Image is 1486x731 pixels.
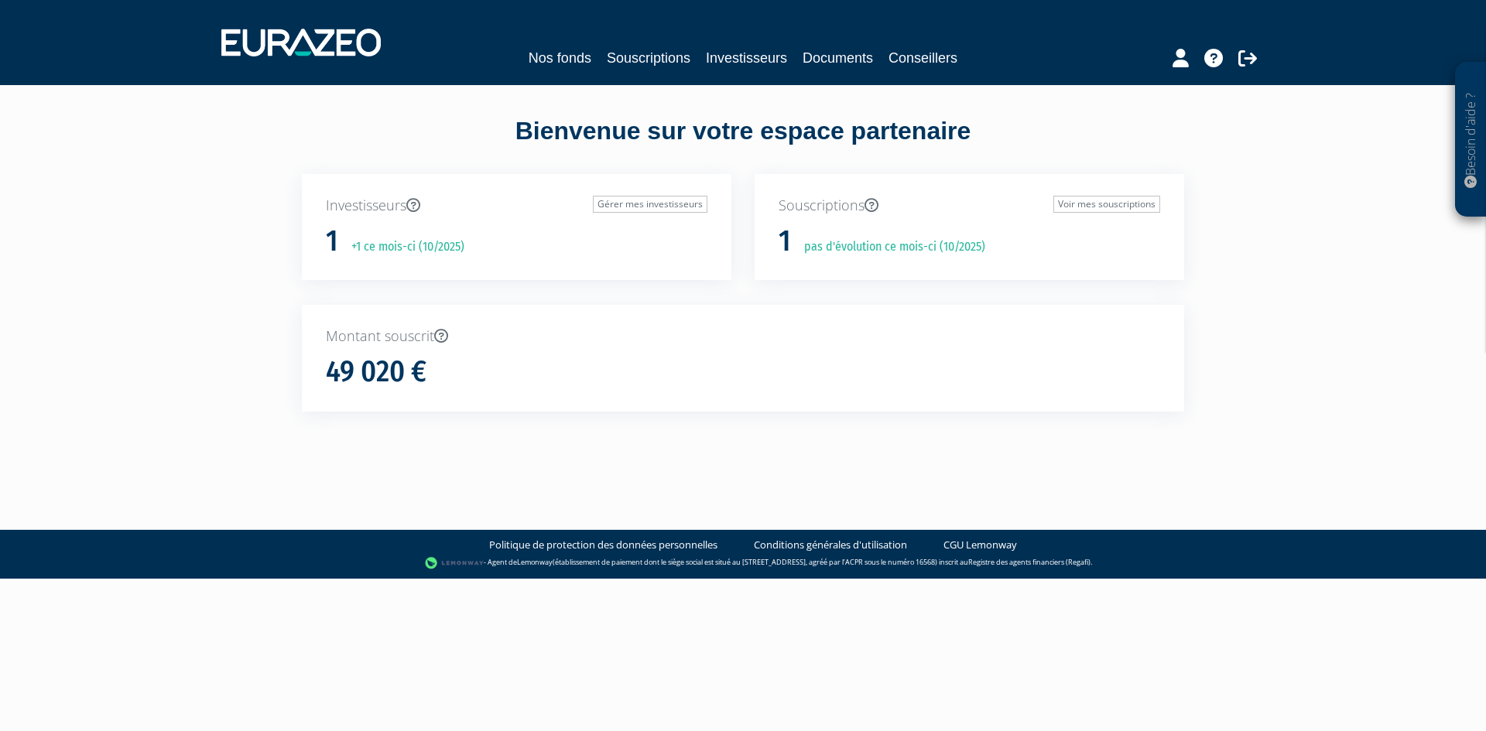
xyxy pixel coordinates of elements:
a: Registre des agents financiers (Regafi) [968,557,1091,567]
a: Conseillers [889,47,957,69]
p: Souscriptions [779,196,1160,216]
p: pas d'évolution ce mois-ci (10/2025) [793,238,985,256]
img: 1732889491-logotype_eurazeo_blanc_rvb.png [221,29,381,56]
a: Lemonway [517,557,553,567]
a: Gérer mes investisseurs [593,196,707,213]
div: - Agent de (établissement de paiement dont le siège social est situé au [STREET_ADDRESS], agréé p... [15,555,1471,571]
p: Investisseurs [326,196,707,216]
a: CGU Lemonway [943,538,1017,552]
p: +1 ce mois-ci (10/2025) [341,238,464,256]
h1: 1 [326,225,338,258]
p: Besoin d'aide ? [1462,70,1480,210]
a: Souscriptions [607,47,690,69]
div: Bienvenue sur votre espace partenaire [290,114,1196,174]
a: Voir mes souscriptions [1053,196,1160,213]
img: logo-lemonway.png [425,555,484,571]
a: Conditions générales d'utilisation [754,538,907,552]
h1: 49 020 € [326,356,426,388]
a: Documents [803,47,873,69]
p: Montant souscrit [326,326,1160,347]
h1: 1 [779,225,791,258]
a: Investisseurs [706,47,787,69]
a: Politique de protection des données personnelles [489,538,717,552]
a: Nos fonds [529,47,591,69]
